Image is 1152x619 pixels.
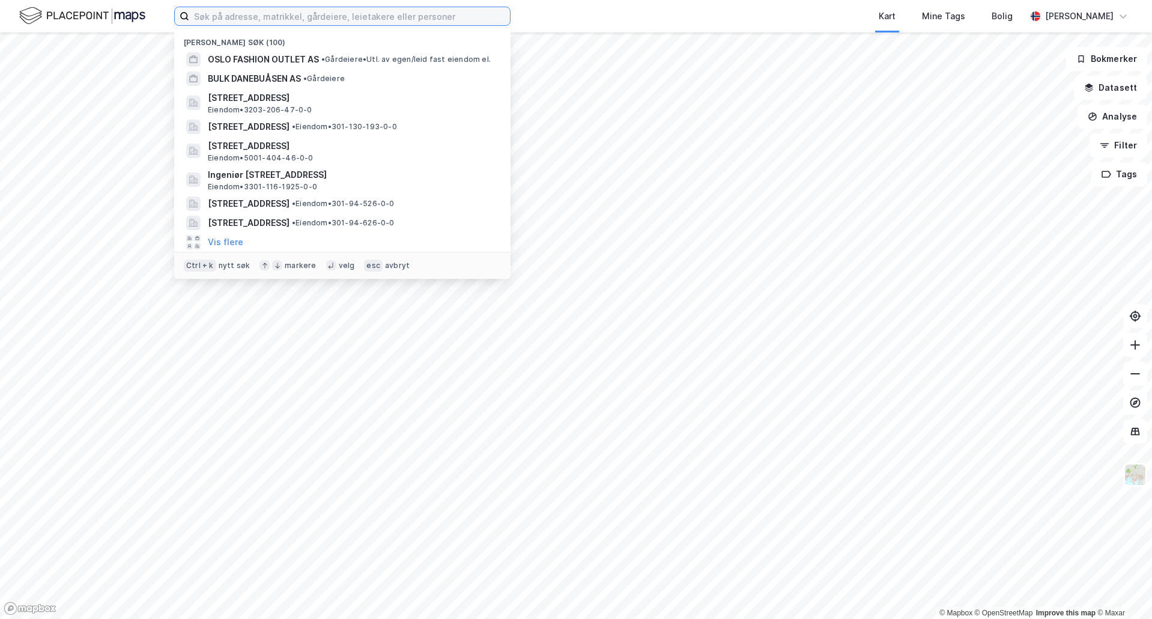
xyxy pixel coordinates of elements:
span: Eiendom • 5001-404-46-0-0 [208,153,314,163]
div: avbryt [385,261,410,270]
a: Mapbox [939,609,972,617]
button: Filter [1090,133,1147,157]
span: Eiendom • 3203-206-47-0-0 [208,105,312,115]
span: [STREET_ADDRESS] [208,197,290,211]
img: logo.f888ab2527a4732fd821a326f86c7f29.svg [19,5,145,26]
span: Eiendom • 301-94-626-0-0 [292,218,395,228]
span: • [303,74,307,83]
span: [STREET_ADDRESS] [208,216,290,230]
span: Eiendom • 3301-116-1925-0-0 [208,182,317,192]
input: Søk på adresse, matrikkel, gårdeiere, leietakere eller personer [189,7,510,25]
div: [PERSON_NAME] [1045,9,1114,23]
div: Bolig [992,9,1013,23]
span: • [292,218,296,227]
button: Datasett [1074,76,1147,100]
div: nytt søk [219,261,250,270]
span: Gårdeiere [303,74,345,84]
div: esc [364,260,383,272]
span: [STREET_ADDRESS] [208,120,290,134]
div: markere [285,261,316,270]
span: [STREET_ADDRESS] [208,91,496,105]
span: Gårdeiere • Utl. av egen/leid fast eiendom el. [321,55,491,64]
a: Improve this map [1036,609,1096,617]
a: OpenStreetMap [975,609,1033,617]
div: Ctrl + k [184,260,216,272]
div: Mine Tags [922,9,965,23]
span: Eiendom • 301-94-526-0-0 [292,199,395,209]
div: Kart [879,9,896,23]
span: OSLO FASHION OUTLET AS [208,52,319,67]
span: • [292,199,296,208]
span: Ingeniør [STREET_ADDRESS] [208,168,496,182]
button: Bokmerker [1066,47,1147,71]
iframe: Chat Widget [1092,561,1152,619]
button: Tags [1091,162,1147,186]
span: • [292,122,296,131]
img: Z [1124,463,1147,486]
span: [STREET_ADDRESS] [208,139,496,153]
span: BULK DANEBUÅSEN AS [208,72,301,86]
div: [PERSON_NAME] søk (100) [174,28,511,50]
div: Kontrollprogram for chat [1092,561,1152,619]
button: Analyse [1078,105,1147,129]
button: Vis flere [208,235,243,249]
a: Mapbox homepage [4,602,56,615]
span: Eiendom • 301-130-193-0-0 [292,122,397,132]
span: • [321,55,325,64]
div: velg [339,261,355,270]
